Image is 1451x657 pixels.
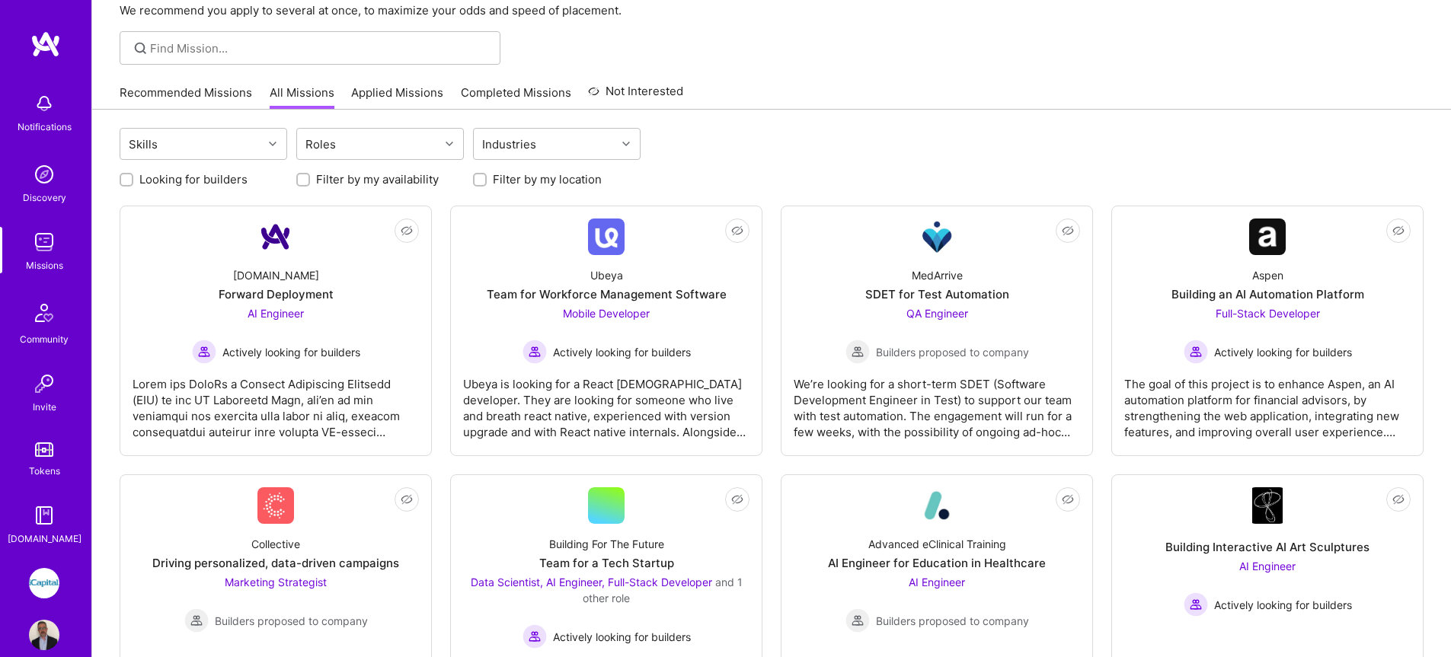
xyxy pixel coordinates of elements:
[588,82,683,110] a: Not Interested
[29,568,59,598] img: iCapital: Building an Alternative Investment Marketplace
[590,267,623,283] div: Ubeya
[1252,487,1283,524] img: Company Logo
[523,624,547,649] img: Actively looking for builders
[152,555,399,571] div: Driving personalized, data-driven campaigns
[731,225,743,237] i: icon EyeClosed
[257,218,294,255] img: Company Logo
[192,340,216,364] img: Actively looking for builders
[523,340,547,364] img: Actively looking for builders
[1062,225,1074,237] i: icon EyeClosed
[26,295,62,331] img: Community
[1252,267,1283,283] div: Aspen
[401,225,413,237] i: icon EyeClosed
[30,30,61,58] img: logo
[233,267,319,283] div: [DOMAIN_NAME]
[731,493,743,506] i: icon EyeClosed
[29,463,60,479] div: Tokens
[125,133,161,155] div: Skills
[270,85,334,110] a: All Missions
[29,620,59,650] img: User Avatar
[222,344,360,360] span: Actively looking for builders
[150,40,489,56] input: Find Mission...
[493,171,602,187] label: Filter by my location
[133,364,419,440] div: Lorem ips DoloRs a Consect Adipiscing Elitsedd (EIU) te inc UT Laboreetd Magn, ali’en ad min veni...
[302,133,340,155] div: Roles
[18,119,72,135] div: Notifications
[549,536,664,552] div: Building For The Future
[588,218,625,255] img: Company Logo
[1124,364,1411,440] div: The goal of this project is to enhance Aspen, an AI automation platform for financial advisors, b...
[29,368,59,399] img: Invite
[1184,340,1208,364] img: Actively looking for builders
[316,171,439,187] label: Filter by my availability
[184,608,209,633] img: Builders proposed to company
[553,629,691,645] span: Actively looking for builders
[139,171,248,187] label: Looking for builders
[794,364,1080,440] div: We’re looking for a short-term SDET (Software Development Engineer in Test) to support our team w...
[845,608,870,633] img: Builders proposed to company
[446,140,453,148] i: icon Chevron
[401,493,413,506] i: icon EyeClosed
[906,307,968,320] span: QA Engineer
[251,536,300,552] div: Collective
[909,576,965,588] span: AI Engineer
[1392,225,1405,237] i: icon EyeClosed
[1062,493,1074,506] i: icon EyeClosed
[876,613,1029,629] span: Builders proposed to company
[219,286,334,302] div: Forward Deployment
[29,88,59,119] img: bell
[539,555,674,571] div: Team for a Tech Startup
[8,531,81,547] div: [DOMAIN_NAME]
[248,307,304,320] span: AI Engineer
[33,399,56,415] div: Invite
[478,133,540,155] div: Industries
[919,218,955,255] img: Company Logo
[463,218,749,443] a: Company LogoUbeyaTeam for Workforce Management SoftwareMobile Developer Actively looking for buil...
[487,286,727,302] div: Team for Workforce Management Software
[865,286,1009,302] div: SDET for Test Automation
[868,536,1006,552] div: Advanced eClinical Training
[120,85,252,110] a: Recommended Missions
[912,267,963,283] div: MedArrive
[25,568,63,598] a: iCapital: Building an Alternative Investment Marketplace
[828,555,1046,571] div: AI Engineer for Education in Healthcare
[29,159,59,190] img: discovery
[461,85,571,110] a: Completed Missions
[1392,493,1405,506] i: icon EyeClosed
[25,620,63,650] a: User Avatar
[23,190,66,206] div: Discovery
[1184,592,1208,617] img: Actively looking for builders
[225,576,327,588] span: Marketing Strategist
[622,140,630,148] i: icon Chevron
[133,218,419,443] a: Company Logo[DOMAIN_NAME]Forward DeploymentAI Engineer Actively looking for buildersActively look...
[1216,307,1320,320] span: Full-Stack Developer
[215,613,368,629] span: Builders proposed to company
[1239,560,1296,572] span: AI Engineer
[1171,286,1364,302] div: Building an AI Automation Platform
[1165,539,1370,555] div: Building Interactive AI Art Sculptures
[26,257,63,273] div: Missions
[257,487,294,524] img: Company Logo
[563,307,650,320] span: Mobile Developer
[876,344,1029,360] span: Builders proposed to company
[1124,218,1411,443] a: Company LogoAspenBuilding an AI Automation PlatformFull-Stack Developer Actively looking for buil...
[1249,218,1286,255] img: Company Logo
[132,40,149,57] i: icon SearchGrey
[463,364,749,440] div: Ubeya is looking for a React [DEMOGRAPHIC_DATA] developer. They are looking for someone who live ...
[794,218,1080,443] a: Company LogoMedArriveSDET for Test AutomationQA Engineer Builders proposed to companyBuilders pro...
[553,344,691,360] span: Actively looking for builders
[29,227,59,257] img: teamwork
[35,442,53,457] img: tokens
[29,500,59,531] img: guide book
[269,140,276,148] i: icon Chevron
[471,576,712,588] span: Data Scientist, AI Engineer, Full-Stack Developer
[20,331,69,347] div: Community
[351,85,443,110] a: Applied Missions
[845,340,870,364] img: Builders proposed to company
[1214,597,1352,613] span: Actively looking for builders
[1214,344,1352,360] span: Actively looking for builders
[919,487,955,524] img: Company Logo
